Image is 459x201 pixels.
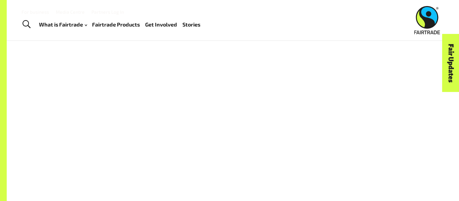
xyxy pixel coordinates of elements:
a: Stories [182,20,200,30]
a: For business [22,9,49,15]
a: Get Involved [145,20,177,30]
a: Fairtrade Products [92,20,140,30]
a: Partners Log In [91,9,124,15]
a: What is Fairtrade [39,20,87,30]
a: Toggle Search [18,16,35,33]
a: Media Centre [56,9,85,15]
img: Fairtrade Australia New Zealand logo [414,6,440,34]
